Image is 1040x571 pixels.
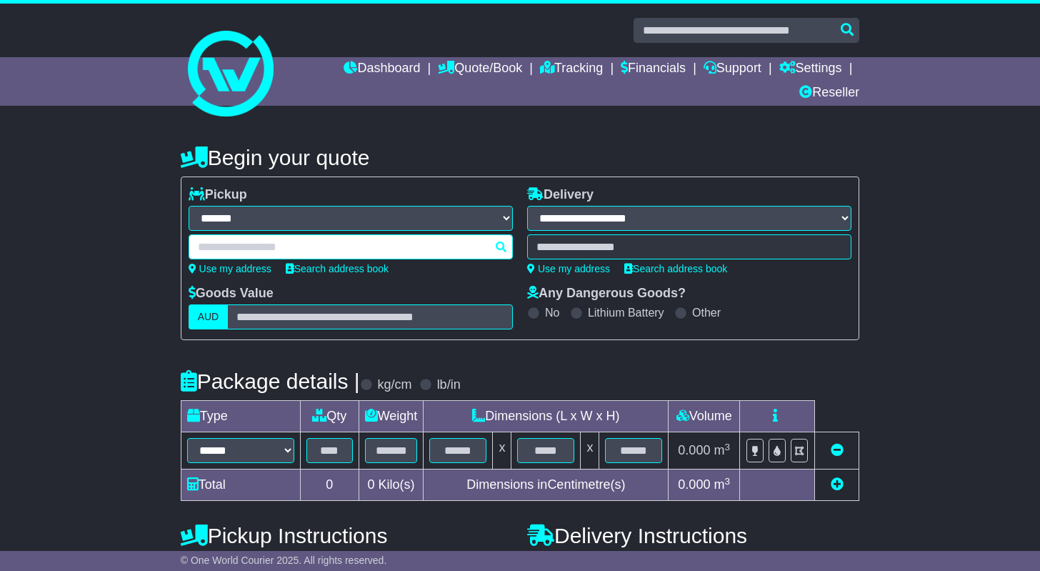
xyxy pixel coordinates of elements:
[181,524,513,547] h4: Pickup Instructions
[359,470,424,501] td: Kilo(s)
[624,263,727,274] a: Search address book
[300,470,359,501] td: 0
[181,146,860,169] h4: Begin your quote
[181,401,300,432] td: Type
[692,306,721,319] label: Other
[424,470,669,501] td: Dimensions in Centimetre(s)
[669,401,740,432] td: Volume
[359,401,424,432] td: Weight
[189,286,274,302] label: Goods Value
[527,263,610,274] a: Use my address
[678,477,710,492] span: 0.000
[724,442,730,452] sup: 3
[189,234,513,259] typeahead: Please provide city
[588,306,664,319] label: Lithium Battery
[493,432,511,470] td: x
[300,401,359,432] td: Qty
[527,187,594,203] label: Delivery
[621,57,686,81] a: Financials
[368,477,375,492] span: 0
[714,477,730,492] span: m
[438,57,522,81] a: Quote/Book
[527,524,859,547] h4: Delivery Instructions
[189,304,229,329] label: AUD
[779,57,842,81] a: Settings
[344,57,420,81] a: Dashboard
[704,57,761,81] a: Support
[724,476,730,487] sup: 3
[378,377,412,393] label: kg/cm
[189,187,247,203] label: Pickup
[437,377,461,393] label: lb/in
[678,443,710,457] span: 0.000
[424,401,669,432] td: Dimensions (L x W x H)
[831,477,844,492] a: Add new item
[714,443,730,457] span: m
[527,286,686,302] label: Any Dangerous Goods?
[545,306,559,319] label: No
[181,470,300,501] td: Total
[799,81,859,106] a: Reseller
[831,443,844,457] a: Remove this item
[181,369,360,393] h4: Package details |
[286,263,389,274] a: Search address book
[540,57,603,81] a: Tracking
[181,555,387,566] span: © One World Courier 2025. All rights reserved.
[189,263,271,274] a: Use my address
[581,432,599,470] td: x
